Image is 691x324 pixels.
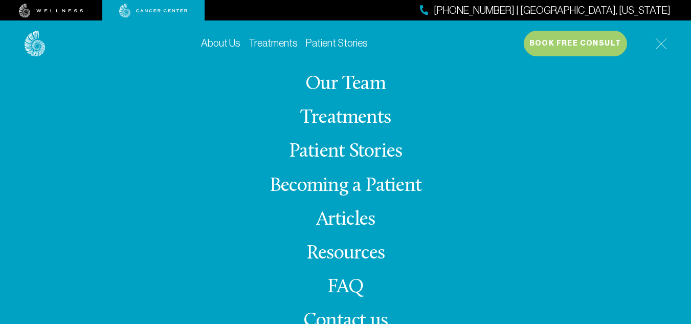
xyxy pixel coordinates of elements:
[19,4,83,18] img: wellness
[119,4,188,18] img: cancer center
[434,3,671,18] span: [PHONE_NUMBER] | [GEOGRAPHIC_DATA], [US_STATE]
[201,37,240,49] a: About Us
[655,38,667,50] img: icon-hamburger
[305,74,386,94] a: Our Team
[306,37,368,49] a: Patient Stories
[249,37,298,49] a: Treatments
[420,3,671,18] a: [PHONE_NUMBER] | [GEOGRAPHIC_DATA], [US_STATE]
[316,210,375,230] a: Articles
[300,108,391,128] a: Treatments
[327,277,364,297] a: FAQ
[289,142,403,162] a: Patient Stories
[524,31,627,56] button: Book Free Consult
[306,244,385,264] a: Resources
[25,31,46,57] img: logo
[270,176,421,196] a: Becoming a Patient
